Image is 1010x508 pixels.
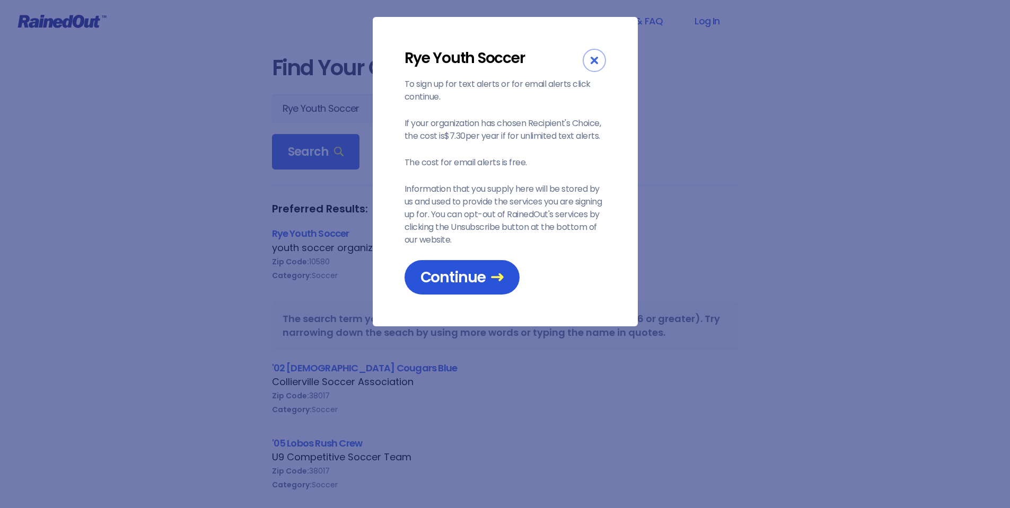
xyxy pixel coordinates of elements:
p: If your organization has chosen Recipient's Choice, the cost is $7.30 per year if for unlimited t... [405,117,606,142]
p: The cost for email alerts is free. [405,156,606,169]
div: Close [583,49,606,72]
span: Continue [420,268,504,287]
div: Rye Youth Soccer [405,49,583,67]
p: To sign up for text alerts or for email alerts click continue. [405,78,606,103]
p: Information that you supply here will be stored by us and used to provide the services you are si... [405,183,606,246]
